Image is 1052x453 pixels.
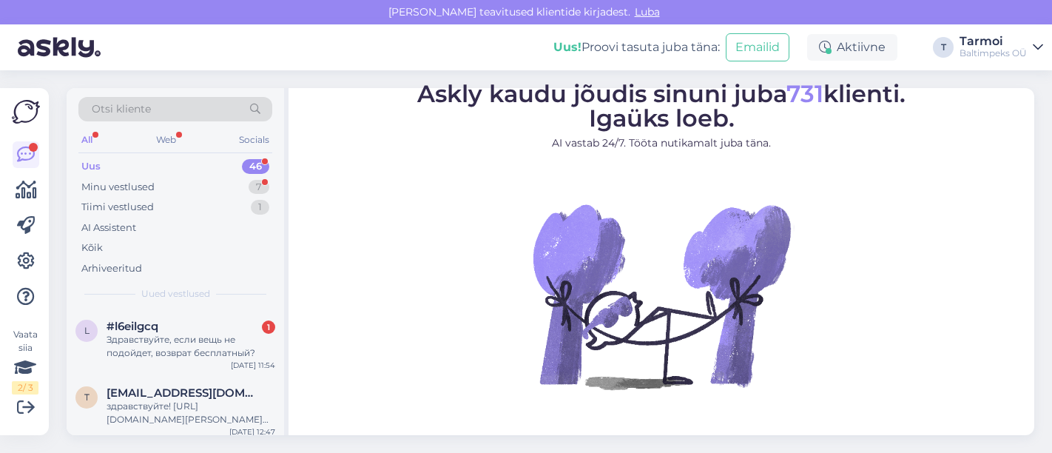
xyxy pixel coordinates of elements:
div: Aktiivne [807,34,897,61]
img: Askly Logo [12,100,40,124]
span: Askly kaudu jõudis sinuni juba klienti. Igaüks loeb. [417,79,906,132]
div: T [933,37,954,58]
div: Tiimi vestlused [81,200,154,215]
div: [DATE] 11:54 [231,360,275,371]
div: здравствуйте! [URL][DOMAIN_NAME][PERSON_NAME] Telli kohe [PERSON_NAME] [PERSON_NAME] juba [DATE] ... [107,400,275,426]
div: Socials [236,130,272,150]
span: Luba [630,5,664,19]
div: [DATE] 12:47 [229,426,275,437]
div: 7 [249,180,269,195]
div: Arhiveeritud [81,261,142,276]
span: timur.kozlov@gmail.com [107,386,260,400]
a: TarmoiBaltimpeks OÜ [960,36,1043,59]
span: #l6eilgcq [107,320,158,333]
div: 1 [251,200,269,215]
div: All [78,130,95,150]
img: No Chat active [528,163,795,429]
span: l [84,325,90,336]
div: AI Assistent [81,221,136,235]
span: Uued vestlused [141,287,210,301]
div: Здравствуйте, если вещь не подойдет, возврат бесплатный? [107,333,275,360]
div: Uus [81,159,101,174]
div: Tarmoi [960,36,1027,47]
div: 46 [242,159,269,174]
div: 1 [262,321,275,334]
span: 731 [786,79,823,108]
span: t [84,392,90,403]
p: AI vastab 24/7. Tööta nutikamalt juba täna. [417,135,906,151]
div: Baltimpeks OÜ [960,47,1027,59]
b: Uus! [553,40,581,54]
div: Proovi tasuta juba täna: [553,38,720,56]
div: Vaata siia [12,328,38,395]
button: Emailid [726,33,789,61]
span: Otsi kliente [92,101,151,117]
div: 2 / 3 [12,381,38,395]
div: Web [153,130,179,150]
div: Minu vestlused [81,180,155,195]
div: Kõik [81,241,103,255]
